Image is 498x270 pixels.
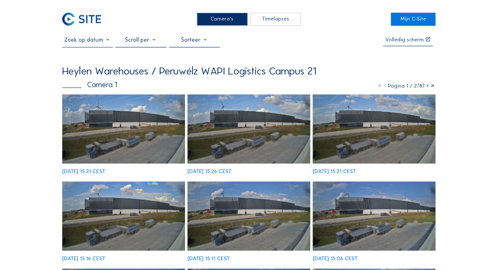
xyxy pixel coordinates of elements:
div: Timelapses [250,13,301,26]
img: image_53488021 [313,182,436,251]
img: image_53488714 [62,94,185,164]
div: Camera 1 [62,81,117,88]
span: Pagina 1 / 2787 [388,83,425,89]
div: [DATE] 15:11 CEST [188,256,230,261]
div: [DATE] 15:26 CEST [188,169,231,174]
img: image_53488297 [62,182,185,251]
div: Heylen Warehouses / Peruwélz WAPI Logistics Campus 21 [62,66,316,76]
img: image_53488570 [188,94,310,164]
div: Camera's [197,13,248,26]
img: image_53488437 [313,94,436,164]
div: [DATE] 15:16 CEST [62,256,105,261]
input: Zoek op datum 󰅀 [62,36,113,43]
div: [DATE] 15:21 CEST [313,169,356,174]
img: C-SITE Logo [62,13,101,26]
img: image_53488158 [188,182,310,251]
div: Volledig scherm [386,37,424,43]
div: [DATE] 15:31 CEST [62,169,105,174]
a: C-SITE Logo [62,13,107,26]
a: Mijn C-Site [391,13,436,26]
div: [DATE] 15:06 CEST [313,256,358,261]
